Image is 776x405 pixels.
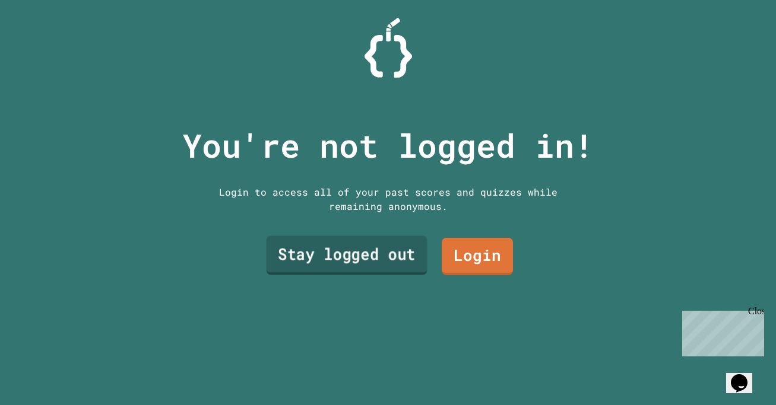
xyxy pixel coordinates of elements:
[266,236,427,275] a: Stay logged out
[5,5,82,75] div: Chat with us now!Close
[677,306,764,356] iframe: chat widget
[442,238,513,275] a: Login
[365,18,412,78] img: Logo.svg
[182,121,594,170] p: You're not logged in!
[210,185,566,213] div: Login to access all of your past scores and quizzes while remaining anonymous.
[726,358,764,393] iframe: chat widget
